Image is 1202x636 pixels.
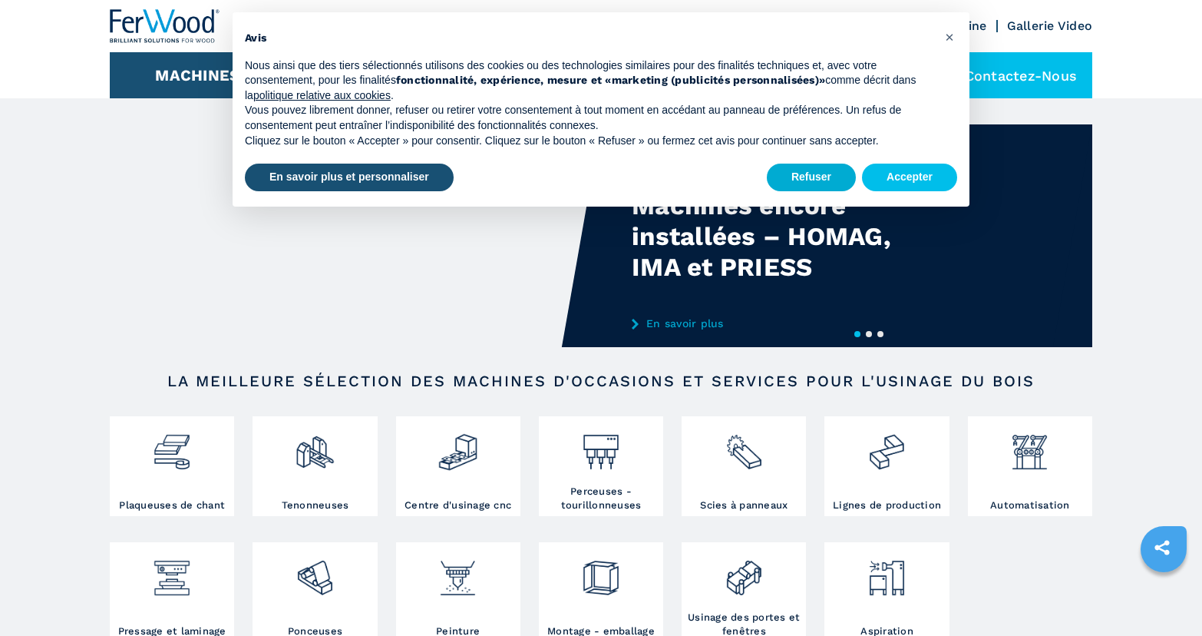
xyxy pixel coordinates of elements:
a: politique relative aux cookies [253,89,391,101]
button: 2 [866,331,872,337]
img: verniciatura_1.png [438,546,478,598]
a: Gallerie Video [1007,18,1093,33]
img: lavorazione_porte_finestre_2.png [724,546,764,598]
a: Centre d'usinage cnc [396,416,520,516]
img: squadratrici_2.png [295,420,335,472]
img: bordatrici_1.png [151,420,192,472]
img: montaggio_imballaggio_2.png [580,546,621,598]
button: Machines [155,66,239,84]
video: Your browser does not support the video tag. [110,124,601,347]
p: Vous pouvez librement donner, refuser ou retirer votre consentement à tout moment en accédant au ... [245,103,933,133]
h2: Avis [245,31,933,46]
img: aspirazione_1.png [867,546,907,598]
img: pressa-strettoia.png [151,546,192,598]
button: Refuser [767,164,856,191]
a: Lignes de production [824,416,949,516]
button: 3 [877,331,883,337]
a: Scies à panneaux [682,416,806,516]
h3: Perceuses - tourillonneuses [543,485,659,512]
button: En savoir plus et personnaliser [245,164,454,191]
span: × [945,28,954,46]
p: Cliquez sur le bouton « Accepter » pour consentir. Cliquez sur le bouton « Refuser » ou fermez ce... [245,134,933,149]
h3: Tenonneuses [282,499,349,512]
a: Plaqueuses de chant [110,416,234,516]
img: linee_di_produzione_2.png [867,420,907,472]
img: Ferwood [110,9,220,43]
a: En savoir plus [632,317,933,330]
h3: Plaqueuses de chant [119,499,225,512]
img: sezionatrici_2.png [724,420,764,472]
h2: LA MEILLEURE SÉLECTION DES MACHINES D'OCCASIONS ET SERVICES POUR L'USINAGE DU BOIS [159,372,1043,390]
a: Tenonneuses [253,416,377,516]
a: Automatisation [968,416,1092,516]
h3: Centre d'usinage cnc [405,499,511,512]
img: automazione.png [1009,420,1050,472]
strong: fonctionnalité, expérience, mesure et «marketing (publicités personnalisées)» [396,74,825,86]
p: Nous ainsi que des tiers sélectionnés utilisons des cookies ou des technologies similaires pour d... [245,58,933,104]
iframe: Chat [1137,567,1190,624]
button: 1 [854,331,860,337]
div: Contactez-nous [926,52,1093,98]
button: Accepter [862,164,957,191]
img: levigatrici_2.png [295,546,335,598]
h3: Lignes de production [833,499,941,512]
a: Perceuses - tourillonneuses [539,416,663,516]
img: centro_di_lavoro_cnc_2.png [438,420,478,472]
button: Fermer cet avis [937,25,962,49]
h3: Scies à panneaux [700,499,788,512]
a: sharethis [1143,528,1181,567]
h3: Automatisation [990,499,1070,512]
img: foratrici_inseritrici_2.png [580,420,621,472]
